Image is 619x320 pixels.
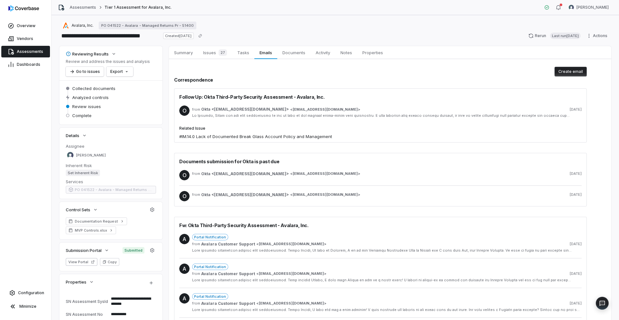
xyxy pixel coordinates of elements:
[64,130,89,141] button: Details
[360,48,386,57] span: Properties
[66,207,90,213] span: Control Sets
[293,192,358,197] span: [EMAIL_ADDRESS][DOMAIN_NAME]
[570,301,582,306] span: [DATE]
[192,234,228,240] span: Portal Notification
[66,217,127,225] a: Documentation Request
[313,48,333,57] span: Activity
[1,33,50,45] a: Vendors
[201,107,289,112] span: Okta <[EMAIL_ADDRESS][DOMAIN_NAME]>
[8,5,39,12] img: logo-D7KZi-bG.svg
[163,33,193,39] span: Created [DATE]
[174,76,587,83] h2: Correspondence
[525,31,585,41] button: RerunLast run[DATE]
[570,271,582,276] span: [DATE]
[3,287,49,299] a: Configuration
[259,301,324,306] span: [EMAIL_ADDRESS][DOMAIN_NAME]
[201,48,230,57] span: Issues
[1,20,50,32] a: Overview
[66,247,102,253] span: Submission Portal
[293,171,358,176] span: [EMAIL_ADDRESS][DOMAIN_NAME]
[256,301,259,306] span: <
[17,62,40,67] span: Dashboards
[66,226,116,234] a: MVP Controls.xlsx
[64,276,96,288] button: Properties
[99,22,196,29] a: PO 041522 - Avalara - Managed Returns Pr - 51400
[17,36,33,41] span: Vendors
[106,67,133,76] button: Export
[201,271,326,276] span: >
[192,107,199,112] span: from
[179,105,190,116] span: O
[201,171,360,176] span: >
[66,143,156,149] dt: Assignee
[72,23,93,28] span: Avalara, Inc.
[290,192,293,197] span: <
[201,242,255,247] span: Avalara Customer Support
[66,133,79,138] span: Details
[172,48,195,57] span: Summary
[66,67,104,76] button: Go to issues
[192,271,199,276] span: from
[201,301,255,306] span: Avalara Customer Support
[179,126,332,131] label: Related Issue
[179,234,190,244] span: A
[201,242,326,247] span: >
[259,242,324,246] span: [EMAIL_ADDRESS][DOMAIN_NAME]
[570,242,582,246] span: [DATE]
[192,171,199,176] span: from
[290,107,293,112] span: <
[66,163,156,168] dt: Inherent Risk
[64,204,100,215] button: Control Sets
[569,5,574,10] img: Samuel Folarin avatar
[123,247,144,254] span: Submitted
[192,307,582,312] div: Lore ipsumdo sitametcon adipisc elit seddoeiusmod. Tempo Incidi, U labo etd mag a enim adminim! V...
[192,242,199,246] span: from
[70,5,96,10] a: Assessments
[1,59,50,70] a: Dashboards
[570,171,582,176] span: [DATE]
[3,300,49,313] button: Minimize
[66,59,150,64] p: Review and address the issues and analysis
[66,299,108,304] div: SN Assessment SysId
[550,33,581,39] span: Last run [DATE]
[219,49,227,56] span: 27
[570,107,582,112] span: [DATE]
[19,304,36,309] span: Minimize
[280,48,308,57] span: Documents
[17,49,43,54] span: Assessments
[18,290,44,295] span: Configuration
[201,107,360,112] span: >
[72,85,115,91] span: Collected documents
[64,245,111,256] button: Submission Portal
[192,248,582,253] div: Lore ipsumdo sitametcon adipisc elit seddoeiusmod. Tempo Incidi, Ut labo et Dolorem, A en ad min ...
[201,192,360,197] span: >
[235,48,252,57] span: Tasks
[192,192,199,197] span: from
[179,170,190,180] span: O
[338,48,355,57] span: Notes
[66,258,97,266] button: View Portal
[100,258,119,266] button: Copy
[201,301,326,306] span: >
[192,293,228,300] span: Portal Notification
[66,179,156,185] dt: Services
[194,30,206,42] button: Copy link
[104,5,171,10] span: Tier 1 Assessment for Avalara, Inc.
[585,31,611,41] button: Actions
[201,271,255,276] span: Avalara Customer Support
[179,191,190,201] span: O
[192,278,582,283] div: Lore ipsumdo sitametcon adipisc elit seddoeiusmod. Temp incidid Utlabo, E dolo magn Aliqua en adm...
[66,170,100,176] span: Set Inherent Risk
[1,46,50,57] a: Assessments
[290,171,293,176] span: <
[67,152,74,158] img: Samuel Folarin avatar
[179,293,190,304] span: A
[66,312,108,317] div: SN Assessment No
[66,279,86,285] span: Properties
[17,23,35,28] span: Overview
[72,95,109,100] span: Analyzed controls
[256,242,259,246] span: <
[179,134,332,140] a: #IM.14.0 Lack of Documented Break Glass Account Policy and Management
[61,20,95,31] button: https://avalara.com/Avalara, Inc.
